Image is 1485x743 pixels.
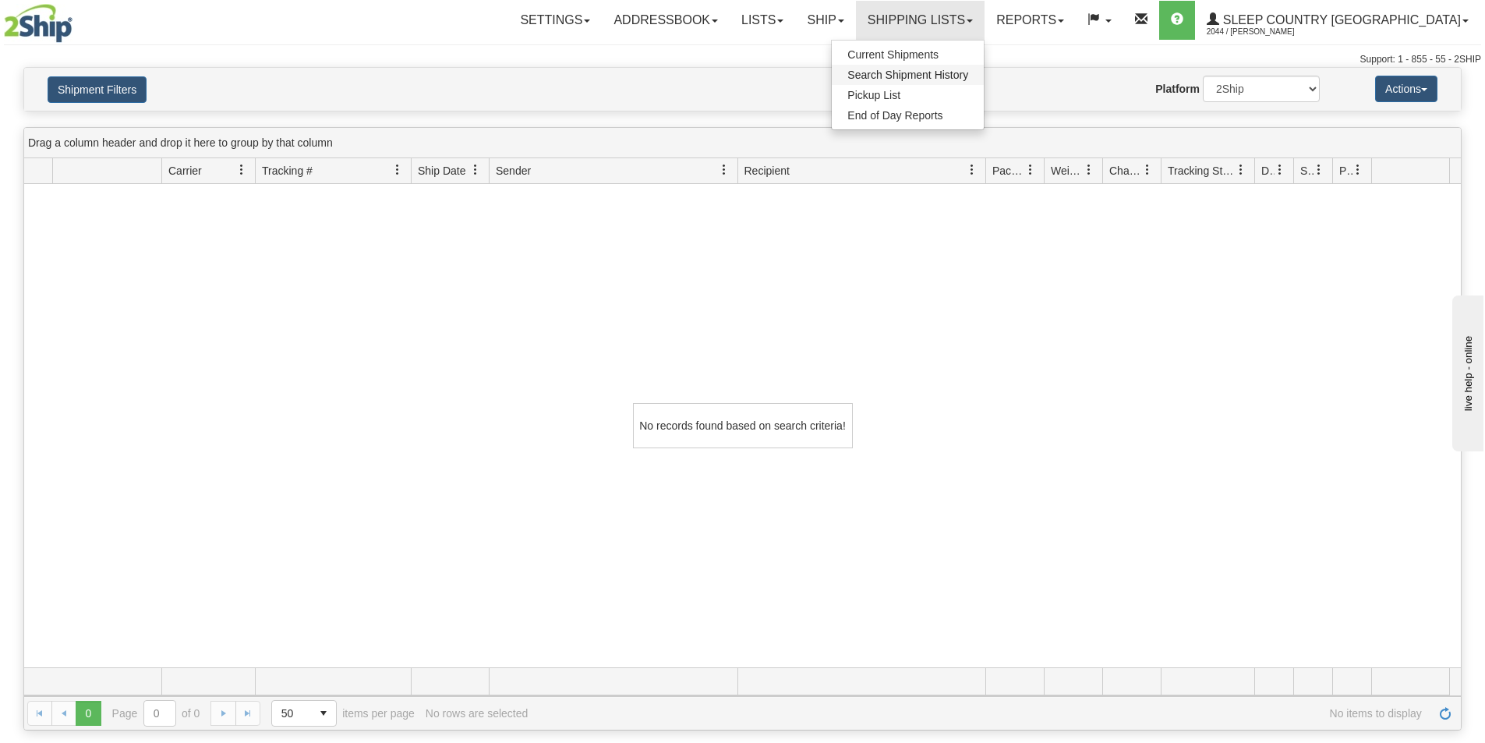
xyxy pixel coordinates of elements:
span: Shipment Issues [1300,163,1314,179]
span: End of Day Reports [847,109,942,122]
label: Platform [1155,81,1200,97]
a: Ship Date filter column settings [462,157,489,183]
span: 50 [281,706,302,721]
span: Delivery Status [1261,163,1275,179]
a: Sleep Country [GEOGRAPHIC_DATA] 2044 / [PERSON_NAME] [1195,1,1480,40]
span: Tracking # [262,163,313,179]
a: Refresh [1433,701,1458,726]
a: Current Shipments [832,44,984,65]
span: items per page [271,700,415,727]
span: Carrier [168,163,202,179]
span: Search Shipment History [847,69,968,81]
a: End of Day Reports [832,105,984,126]
iframe: chat widget [1449,292,1483,451]
a: Lists [730,1,795,40]
img: logo2044.jpg [4,4,72,43]
span: Pickup Status [1339,163,1352,179]
span: Page of 0 [112,700,200,727]
span: Weight [1051,163,1084,179]
a: Addressbook [602,1,730,40]
div: grid grouping header [24,128,1461,158]
span: 2044 / [PERSON_NAME] [1207,24,1324,40]
a: Shipment Issues filter column settings [1306,157,1332,183]
span: Charge [1109,163,1142,179]
span: Recipient [744,163,790,179]
div: No rows are selected [426,707,529,720]
span: Ship Date [418,163,465,179]
span: Page sizes drop down [271,700,337,727]
span: select [311,701,336,726]
div: live help - online [12,13,144,25]
a: Reports [985,1,1076,40]
div: No records found based on search criteria! [633,403,853,448]
a: Delivery Status filter column settings [1267,157,1293,183]
span: Tracking Status [1168,163,1236,179]
a: Ship [795,1,855,40]
a: Pickup List [832,85,984,105]
button: Actions [1375,76,1437,102]
a: Carrier filter column settings [228,157,255,183]
a: Search Shipment History [832,65,984,85]
a: Pickup Status filter column settings [1345,157,1371,183]
span: Page 0 [76,701,101,726]
a: Shipping lists [856,1,985,40]
a: Weight filter column settings [1076,157,1102,183]
span: Pickup List [847,89,900,101]
a: Charge filter column settings [1134,157,1161,183]
a: Tracking Status filter column settings [1228,157,1254,183]
span: No items to display [539,707,1422,720]
div: Support: 1 - 855 - 55 - 2SHIP [4,53,1481,66]
a: Sender filter column settings [711,157,737,183]
span: Sleep Country [GEOGRAPHIC_DATA] [1219,13,1461,27]
a: Packages filter column settings [1017,157,1044,183]
button: Shipment Filters [48,76,147,103]
span: Sender [496,163,531,179]
a: Recipient filter column settings [959,157,985,183]
a: Tracking # filter column settings [384,157,411,183]
a: Settings [508,1,602,40]
span: Current Shipments [847,48,939,61]
span: Packages [992,163,1025,179]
